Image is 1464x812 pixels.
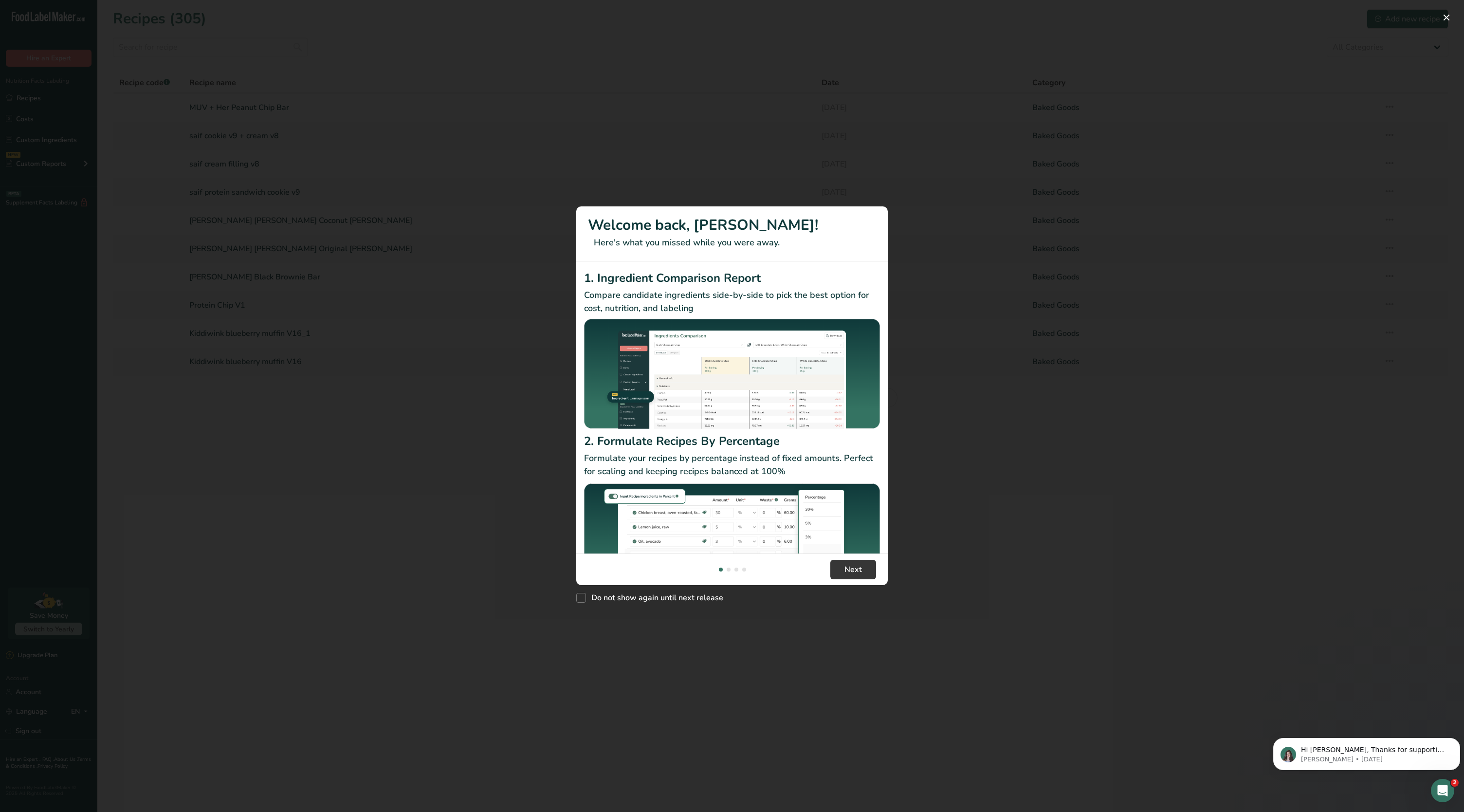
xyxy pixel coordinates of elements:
[584,482,880,599] img: Formulate Recipes By Percentage
[830,560,876,579] button: Next
[1451,779,1459,787] span: 2
[586,593,723,603] span: Do not show again until next release
[584,432,880,450] h2: 2. Formulate Recipes By Percentage
[584,319,880,429] img: Ingredient Comparison Report
[588,236,876,249] p: Here's what you missed while you were away.
[588,214,876,236] h1: Welcome back, [PERSON_NAME]!
[1269,718,1464,786] iframe: Intercom notifications message
[584,289,880,315] p: Compare candidate ingredients side-by-side to pick the best option for cost, nutrition, and labeling
[584,452,880,478] p: Formulate your recipes by percentage instead of fixed amounts. Perfect for scaling and keeping re...
[584,269,880,287] h2: 1. Ingredient Comparison Report
[1431,779,1454,802] iframe: Intercom live chat
[844,564,862,575] span: Next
